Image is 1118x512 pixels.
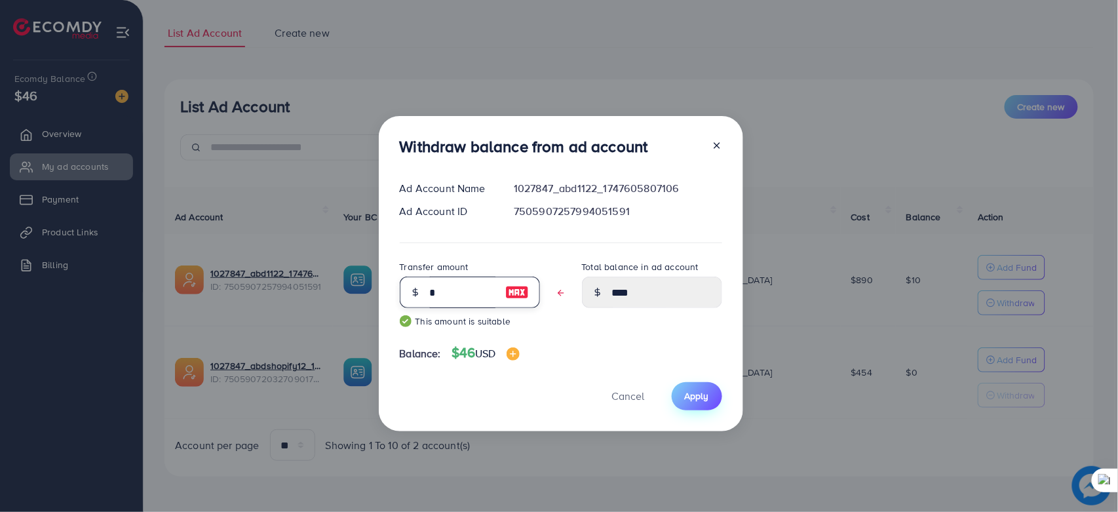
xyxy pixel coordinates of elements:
div: Ad Account ID [389,204,504,219]
div: Ad Account Name [389,181,504,196]
img: image [507,347,520,361]
div: 1027847_abd1122_1747605807106 [503,181,732,196]
span: Cancel [612,389,645,403]
span: USD [475,346,495,361]
img: image [505,285,529,300]
h3: Withdraw balance from ad account [400,137,648,156]
label: Transfer amount [400,260,469,273]
div: 7505907257994051591 [503,204,732,219]
h4: $46 [452,345,520,361]
label: Total balance in ad account [582,260,699,273]
small: This amount is suitable [400,315,540,328]
button: Apply [672,382,722,410]
button: Cancel [596,382,661,410]
span: Apply [685,389,709,403]
span: Balance: [400,346,441,361]
img: guide [400,315,412,327]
